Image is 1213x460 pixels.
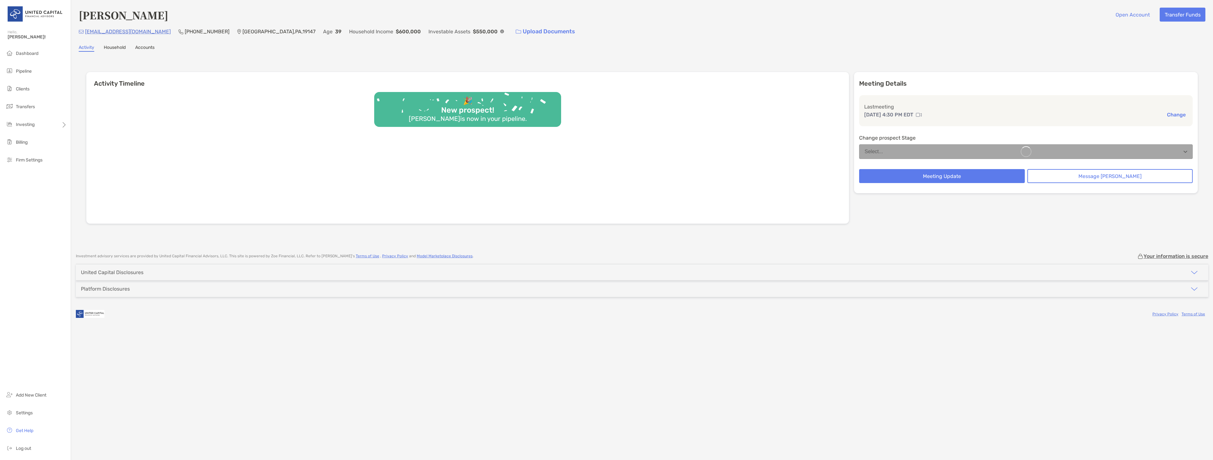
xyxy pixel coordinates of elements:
img: clients icon [6,85,13,92]
img: transfers icon [6,102,13,110]
img: get-help icon [6,426,13,434]
img: Location Icon [237,29,241,34]
a: Upload Documents [512,25,579,38]
div: 🎉 [461,96,475,106]
img: United Capital Logo [8,3,63,25]
p: Age [323,28,333,36]
button: Open Account [1110,8,1155,22]
a: Privacy Policy [382,254,408,258]
h4: [PERSON_NAME] [79,8,168,22]
p: Change prospect Stage [859,134,1193,142]
p: [EMAIL_ADDRESS][DOMAIN_NAME] [85,28,171,36]
img: firm-settings icon [6,156,13,163]
span: Log out [16,446,31,451]
button: Transfer Funds [1160,8,1205,22]
img: dashboard icon [6,49,13,57]
img: icon arrow [1190,285,1198,293]
img: Confetti [374,92,561,122]
img: company logo [76,307,104,321]
div: United Capital Disclosures [81,269,143,275]
a: Accounts [135,45,155,52]
p: Last meeting [864,103,1188,111]
a: Model Marketplace Disclosures [417,254,473,258]
div: New prospect! [439,106,497,115]
a: Activity [79,45,94,52]
span: [PERSON_NAME]! [8,34,67,40]
p: Investable Assets [428,28,470,36]
button: Meeting Update [859,169,1024,183]
img: logout icon [6,444,13,452]
p: [GEOGRAPHIC_DATA] , PA , 19147 [242,28,315,36]
a: Terms of Use [1182,312,1205,316]
div: [PERSON_NAME] is now in your pipeline. [406,115,529,122]
a: Privacy Policy [1152,312,1178,316]
a: Terms of Use [356,254,379,258]
p: $550,000 [473,28,498,36]
img: Email Icon [79,30,84,34]
span: Pipeline [16,69,32,74]
span: Clients [16,86,30,92]
img: pipeline icon [6,67,13,75]
span: Get Help [16,428,33,433]
img: button icon [516,30,521,34]
span: Add New Client [16,392,46,398]
h6: Activity Timeline [86,72,849,87]
p: 39 [335,28,341,36]
p: Investment advisory services are provided by United Capital Financial Advisors, LLC . This site i... [76,254,474,259]
p: [DATE] 4:30 PM EDT [864,111,913,119]
button: Change [1165,111,1188,118]
a: Household [104,45,126,52]
span: Firm Settings [16,157,43,163]
div: Platform Disclosures [81,286,130,292]
p: Meeting Details [859,80,1193,88]
img: Info Icon [500,30,504,33]
button: Message [PERSON_NAME] [1027,169,1193,183]
span: Transfers [16,104,35,109]
p: Household Income [349,28,393,36]
span: Billing [16,140,28,145]
img: Phone Icon [178,29,183,34]
img: billing icon [6,138,13,146]
p: $600,000 [396,28,421,36]
span: Dashboard [16,51,38,56]
p: Your information is secure [1143,253,1208,259]
img: investing icon [6,120,13,128]
span: Investing [16,122,35,127]
span: Settings [16,410,33,416]
img: communication type [916,112,922,117]
img: settings icon [6,409,13,416]
img: icon arrow [1190,269,1198,276]
img: add_new_client icon [6,391,13,398]
p: [PHONE_NUMBER] [185,28,229,36]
